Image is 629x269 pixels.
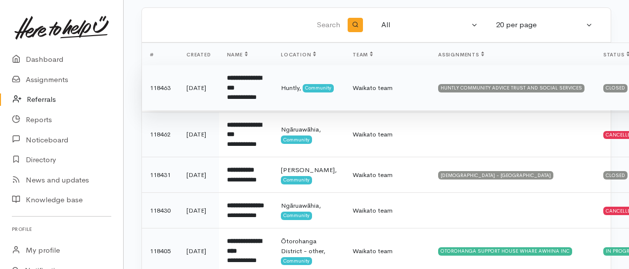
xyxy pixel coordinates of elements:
[353,130,422,139] div: Waikato team
[353,206,422,216] div: Waikato team
[142,65,179,111] td: 118463
[281,257,312,265] span: Community
[281,212,312,220] span: Community
[281,51,316,58] span: Location
[186,206,206,215] time: [DATE]
[142,112,179,157] td: 118462
[353,83,422,93] div: Waikato team
[186,84,206,92] time: [DATE]
[281,237,325,255] span: Ōtorohanga District - other,
[353,51,373,58] span: Team
[186,171,206,179] time: [DATE]
[179,43,219,67] th: Created
[281,166,337,174] span: [PERSON_NAME],
[281,201,321,210] span: Ngāruawāhia,
[227,51,248,58] span: Name
[186,130,206,138] time: [DATE]
[303,84,334,92] span: Community
[438,247,572,255] div: OTOROHANGA SUPPORT HOUSE WHARE AWHINA INC
[353,246,422,256] div: Waikato team
[375,15,484,35] button: All
[603,171,628,179] div: Closed
[281,125,321,134] span: Ngāruawāhia,
[281,135,312,143] span: Community
[281,176,312,184] span: Community
[281,84,301,92] span: Huntly,
[142,193,179,228] td: 118430
[603,84,628,92] div: Closed
[154,13,342,37] input: Search
[186,247,206,255] time: [DATE]
[353,170,422,180] div: Waikato team
[142,157,179,193] td: 118431
[496,19,584,31] div: 20 per page
[12,223,111,236] h6: Profile
[438,51,484,58] span: Assignments
[438,84,584,92] div: HUNTLY COMMUNITY ADVICE TRUST AND SOCIAL SERVICES
[381,19,469,31] div: All
[438,171,553,179] div: [DEMOGRAPHIC_DATA] - [GEOGRAPHIC_DATA]
[490,15,599,35] button: 20 per page
[142,43,179,67] th: #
